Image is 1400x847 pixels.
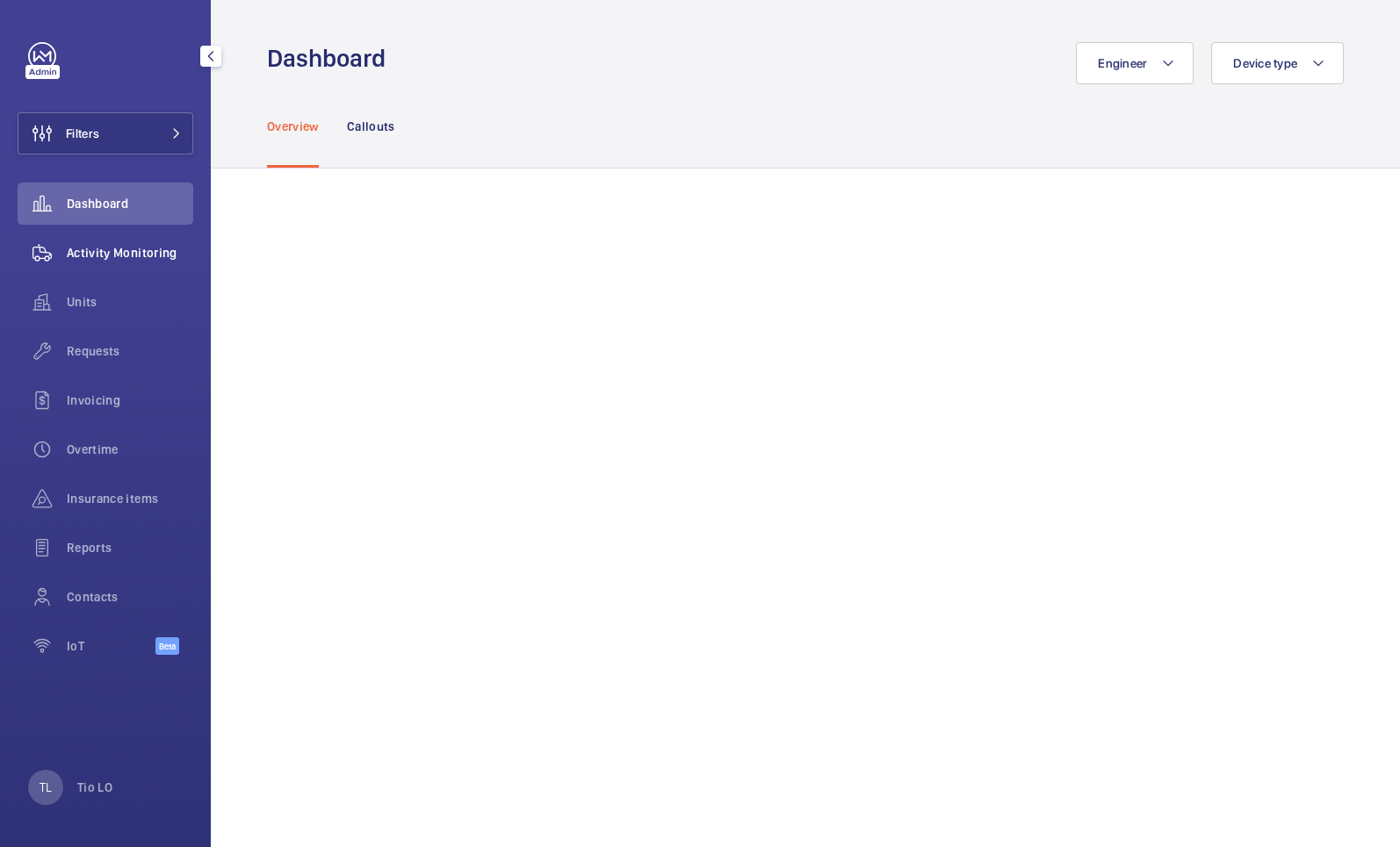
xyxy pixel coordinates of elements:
span: Dashboard [67,195,193,212]
p: Callouts [347,118,395,135]
span: Engineer [1098,56,1147,70]
button: Engineer [1076,42,1194,84]
span: Filters [66,125,99,142]
span: Reports [67,539,193,556]
p: Tio LO [77,779,112,796]
span: Units [67,293,193,311]
span: Requests [67,342,193,360]
p: TL [40,779,52,796]
span: Insurance items [67,490,193,507]
h1: Dashboard [267,42,396,75]
span: Invoicing [67,391,193,409]
span: IoT [67,637,155,655]
button: Device type [1211,42,1344,84]
button: Filters [18,112,193,154]
span: Device type [1233,56,1297,70]
p: Overview [267,118,319,135]
span: Contacts [67,588,193,606]
span: Overtime [67,441,193,458]
span: Beta [155,637,179,655]
span: Activity Monitoring [67,244,193,262]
